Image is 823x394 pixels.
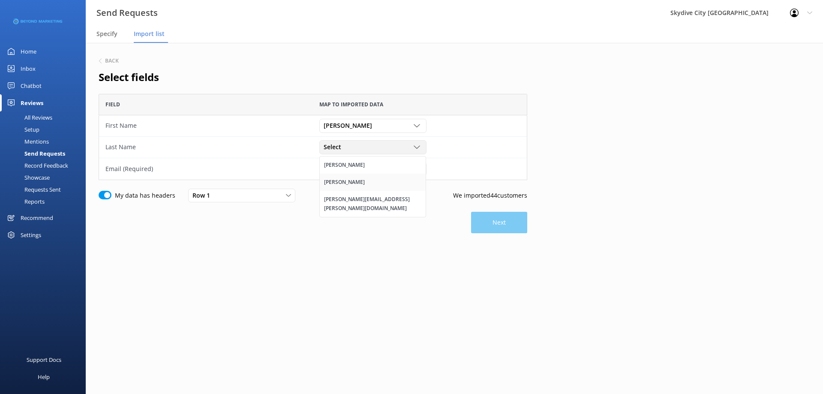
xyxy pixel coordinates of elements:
[21,43,36,60] div: Home
[5,183,61,195] div: Requests Sent
[5,111,52,123] div: All Reviews
[5,147,86,159] a: Send Requests
[324,161,365,169] div: [PERSON_NAME]
[99,58,119,63] button: Back
[5,135,86,147] a: Mentions
[5,123,86,135] a: Setup
[5,195,86,208] a: Reports
[99,115,527,180] div: grid
[5,195,45,208] div: Reports
[5,171,86,183] a: Showcase
[105,121,306,130] div: First Name
[38,368,50,385] div: Help
[319,100,383,108] span: Map to imported data
[5,183,86,195] a: Requests Sent
[105,142,306,152] div: Last Name
[99,69,527,85] h2: Select fields
[453,191,527,200] p: We imported 44 customers
[5,135,49,147] div: Mentions
[5,159,68,171] div: Record Feedback
[21,209,53,226] div: Recommend
[21,226,41,244] div: Settings
[5,147,65,159] div: Send Requests
[21,94,43,111] div: Reviews
[13,15,62,29] img: 3-1676954853.png
[105,164,306,174] div: Email (Required)
[105,58,119,63] h6: Back
[105,100,120,108] span: Field
[5,171,50,183] div: Showcase
[5,111,86,123] a: All Reviews
[115,191,175,200] label: My data has headers
[5,123,39,135] div: Setup
[5,159,86,171] a: Record Feedback
[21,77,42,94] div: Chatbot
[96,30,117,38] span: Specify
[192,191,215,200] span: Row 1
[324,142,346,152] span: Select
[27,351,61,368] div: Support Docs
[324,195,421,213] div: [PERSON_NAME][EMAIL_ADDRESS][PERSON_NAME][DOMAIN_NAME]
[134,30,165,38] span: Import list
[324,121,377,130] span: [PERSON_NAME]
[21,60,36,77] div: Inbox
[324,178,365,186] div: [PERSON_NAME]
[96,6,158,20] h3: Send Requests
